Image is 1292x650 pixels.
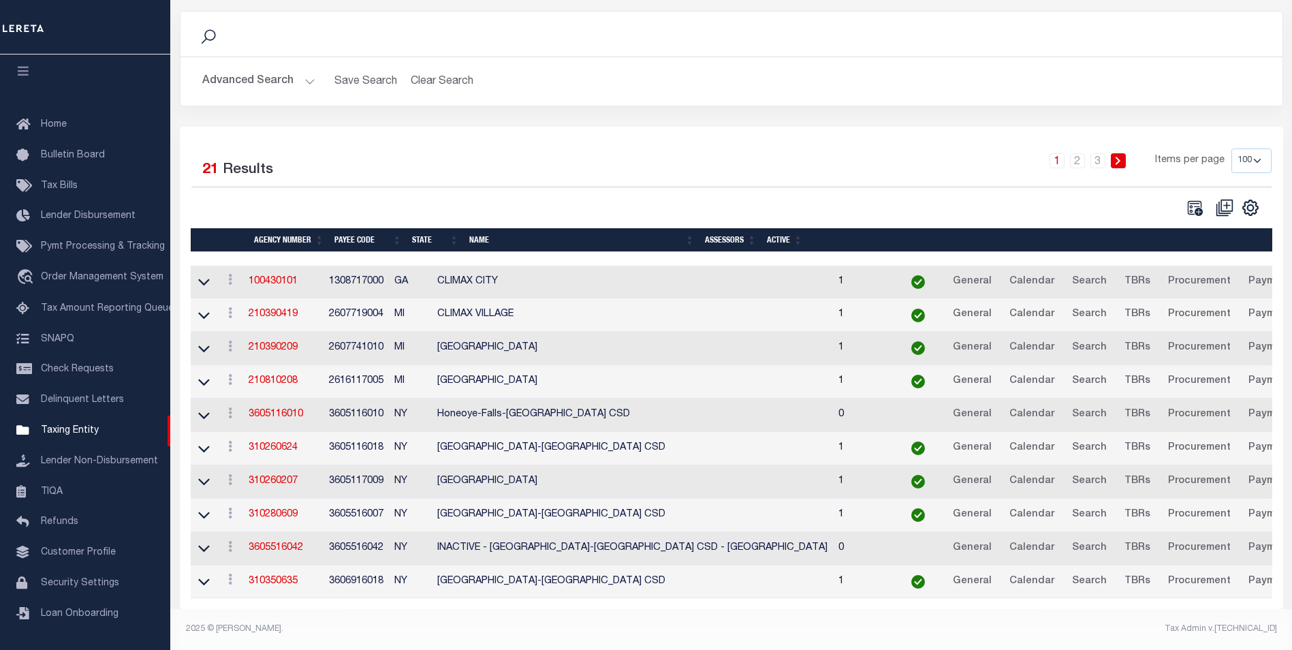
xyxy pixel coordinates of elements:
[833,432,895,465] td: 1
[432,365,833,399] td: [GEOGRAPHIC_DATA]
[324,332,389,365] td: 2607741010
[432,465,833,499] td: [GEOGRAPHIC_DATA]
[1118,437,1156,459] a: TBRs
[1066,471,1113,493] a: Search
[249,309,298,319] a: 210390419
[324,432,389,465] td: 3605116018
[1118,337,1156,359] a: TBRs
[911,275,925,289] img: check-icon-green.svg
[947,304,998,326] a: General
[389,266,432,299] td: GA
[1155,153,1225,168] span: Items per page
[202,163,219,177] span: 21
[41,456,158,466] span: Lender Non-Disbursement
[41,273,163,282] span: Order Management System
[911,575,925,589] img: check-icon-green.svg
[699,228,761,252] th: Assessors: activate to sort column ascending
[1162,337,1237,359] a: Procurement
[432,432,833,465] td: [GEOGRAPHIC_DATA]-[GEOGRAPHIC_DATA] CSD
[833,532,895,566] td: 0
[1003,404,1060,426] a: Calendar
[1118,504,1156,526] a: TBRs
[41,426,99,435] span: Taxing Entity
[1066,571,1113,593] a: Search
[407,228,464,252] th: State: activate to sort column ascending
[1162,571,1237,593] a: Procurement
[947,571,998,593] a: General
[389,365,432,399] td: MI
[389,298,432,332] td: MI
[1003,371,1060,392] a: Calendar
[1066,337,1113,359] a: Search
[833,566,895,599] td: 1
[389,465,432,499] td: NY
[833,399,895,432] td: 0
[41,365,114,374] span: Check Requests
[911,341,925,355] img: check-icon-green.svg
[324,499,389,532] td: 3605516007
[41,242,165,251] span: Pymt Processing & Tracking
[249,543,303,553] a: 3605516042
[223,159,273,181] label: Results
[1070,153,1085,168] a: 2
[1162,538,1237,559] a: Procurement
[432,266,833,299] td: CLIMAX CITY
[833,266,895,299] td: 1
[742,623,1277,635] div: Tax Admin v.[TECHNICAL_ID]
[1162,471,1237,493] a: Procurement
[324,365,389,399] td: 2616117005
[1050,153,1065,168] a: 1
[1003,271,1060,293] a: Calendar
[947,538,998,559] a: General
[41,609,119,619] span: Loan Onboarding
[249,576,298,586] a: 310350635
[947,504,998,526] a: General
[1003,538,1060,559] a: Calendar
[176,623,731,635] div: 2025 © [PERSON_NAME].
[249,510,298,519] a: 310280609
[833,298,895,332] td: 1
[329,228,407,252] th: Payee Code: activate to sort column ascending
[249,277,298,286] a: 100430101
[1162,404,1237,426] a: Procurement
[1090,153,1105,168] a: 3
[324,399,389,432] td: 3605116010
[911,309,925,322] img: check-icon-green.svg
[202,68,315,95] button: Advanced Search
[41,486,63,496] span: TIQA
[1066,504,1113,526] a: Search
[41,334,74,343] span: SNAPQ
[249,343,298,352] a: 210390209
[1118,471,1156,493] a: TBRs
[432,566,833,599] td: [GEOGRAPHIC_DATA]-[GEOGRAPHIC_DATA] CSD
[911,442,925,455] img: check-icon-green.svg
[1118,304,1156,326] a: TBRs
[1003,437,1060,459] a: Calendar
[389,432,432,465] td: NY
[1066,437,1113,459] a: Search
[41,151,105,160] span: Bulletin Board
[833,465,895,499] td: 1
[1066,304,1113,326] a: Search
[947,404,998,426] a: General
[405,68,479,95] button: Clear Search
[16,269,38,287] i: travel_explore
[1162,504,1237,526] a: Procurement
[324,298,389,332] td: 2607719004
[41,120,67,129] span: Home
[947,437,998,459] a: General
[833,499,895,532] td: 1
[389,499,432,532] td: NY
[249,476,298,486] a: 310260207
[324,532,389,566] td: 3605516042
[1118,404,1156,426] a: TBRs
[1066,538,1113,559] a: Search
[41,395,124,405] span: Delinquent Letters
[432,399,833,432] td: Honeoye-Falls-[GEOGRAPHIC_DATA] CSD
[41,517,78,527] span: Refunds
[41,548,116,557] span: Customer Profile
[249,443,298,452] a: 310260624
[1162,271,1237,293] a: Procurement
[249,376,298,386] a: 210810208
[1003,504,1060,526] a: Calendar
